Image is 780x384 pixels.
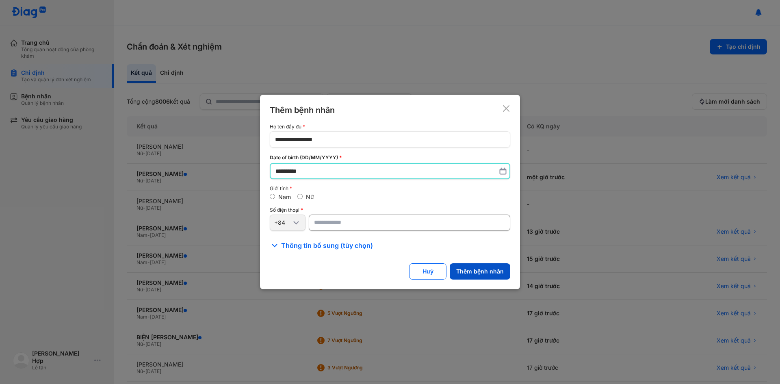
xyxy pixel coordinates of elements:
[270,154,510,161] div: Date of birth (DD/MM/YYYY)
[270,186,510,191] div: Giới tính
[306,193,314,200] label: Nữ
[409,263,446,280] button: Huỷ
[450,263,510,280] button: Thêm bệnh nhân
[278,193,291,200] label: Nam
[274,219,291,226] div: +84
[270,104,335,116] div: Thêm bệnh nhân
[281,241,373,250] span: Thông tin bổ sung (tùy chọn)
[270,207,510,213] div: Số điện thoại
[270,124,510,130] div: Họ tên đầy đủ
